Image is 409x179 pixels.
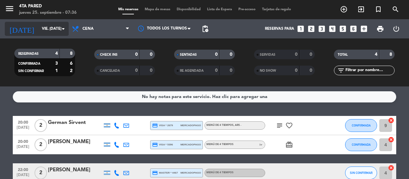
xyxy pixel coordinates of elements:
[345,138,377,151] button: CONFIRMADA
[19,10,77,16] div: jueves 25. septiembre - 07:36
[152,170,178,176] span: master * 4467
[206,143,234,146] span: Menú de 4 tiempos
[18,52,39,55] span: RESERVADAS
[388,19,404,38] div: LOG OUT
[180,69,204,72] span: RE AGENDADA
[152,142,158,148] i: credit_card
[135,52,138,57] strong: 0
[388,117,394,124] i: cancel
[257,141,265,149] span: v
[310,52,313,57] strong: 0
[260,69,276,72] span: NO SHOW
[142,8,174,11] span: Mapa de mesas
[295,68,297,73] strong: 0
[360,25,368,33] i: add_box
[339,25,347,33] i: looks_5
[375,52,377,57] strong: 4
[215,52,218,57] strong: 0
[70,61,74,66] strong: 6
[234,124,241,126] span: , ARS -
[55,51,58,56] strong: 4
[328,25,336,33] i: looks_4
[180,53,197,56] span: SENTADAS
[259,8,294,11] span: Tarjetas de regalo
[318,25,326,33] i: looks_3
[18,62,40,65] span: CONFIRMADA
[152,142,173,148] span: visa * 5396
[35,119,47,132] span: 2
[5,22,39,36] i: [DATE]
[307,25,315,33] i: looks_two
[388,165,394,171] i: cancel
[15,145,31,152] span: [DATE]
[35,138,47,151] span: 2
[352,143,371,146] span: CONFIRMADA
[55,69,58,73] strong: 1
[215,68,218,73] strong: 0
[230,68,234,73] strong: 0
[48,166,102,174] div: [PERSON_NAME]
[340,5,348,13] i: add_circle_outline
[392,25,400,33] i: power_settings_new
[115,8,142,11] span: Mis reservas
[181,171,201,175] span: mercadopago
[259,142,261,147] span: 1
[295,52,297,57] strong: 0
[142,93,267,101] div: No hay notas para este servicio. Haz clic para agregar una
[204,8,235,11] span: Lista de Espera
[310,68,313,73] strong: 0
[260,53,275,56] span: SERVIDAS
[345,67,394,74] input: Filtrar por nombre...
[181,142,201,147] span: mercadopago
[15,166,31,173] span: 22:00
[174,8,204,11] span: Disponibilidad
[349,25,358,33] i: looks_6
[152,123,173,128] span: visa * 2679
[5,4,14,16] button: menu
[388,136,394,143] i: cancel
[152,123,158,128] i: credit_card
[350,171,373,175] span: SIN CONFIRMAR
[152,170,158,176] i: credit_card
[345,119,377,132] button: CONFIRMADA
[338,53,348,56] span: TOTAL
[150,68,154,73] strong: 0
[15,126,31,133] span: [DATE]
[285,122,293,129] i: favorite_border
[5,4,14,13] i: menu
[181,123,201,127] span: mercadopago
[352,124,371,127] span: CONFIRMADA
[235,8,259,11] span: Pre-acceso
[230,52,234,57] strong: 0
[100,53,118,56] span: CHECK INS
[48,118,102,127] div: German Sirvent
[206,124,241,126] span: Menú de 4 tiempos
[376,25,384,33] span: print
[390,52,393,57] strong: 8
[276,122,283,129] i: subject
[201,25,209,33] span: pending_actions
[150,52,154,57] strong: 0
[55,61,58,66] strong: 3
[135,68,138,73] strong: 0
[48,138,102,146] div: [PERSON_NAME]
[392,5,399,13] i: search
[285,141,293,149] i: card_giftcard
[297,25,305,33] i: looks_one
[265,27,294,31] span: Reservas para
[206,171,234,174] span: Menú de 4 tiempos
[70,51,74,56] strong: 8
[18,69,44,73] span: SIN CONFIRMAR
[19,3,77,10] div: 4ta Pared
[357,5,365,13] i: exit_to_app
[82,27,94,31] span: Cena
[70,69,74,73] strong: 2
[15,137,31,145] span: 20:00
[374,5,382,13] i: turned_in_not
[337,67,345,74] i: filter_list
[15,118,31,126] span: 20:00
[100,69,120,72] span: CANCELADA
[59,25,67,33] i: arrow_drop_down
